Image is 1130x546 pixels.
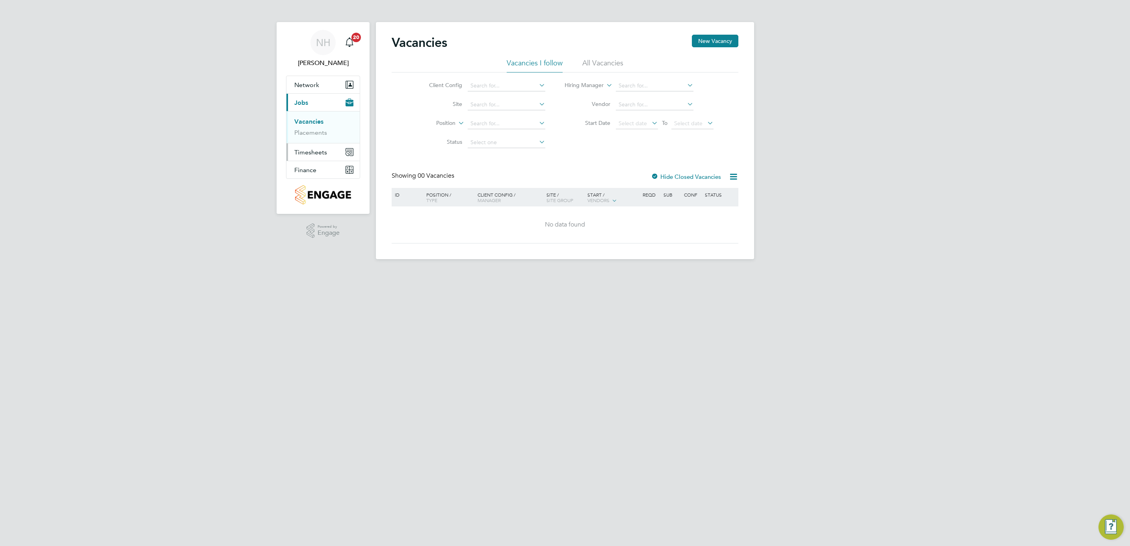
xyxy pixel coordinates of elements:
[545,188,586,207] div: Site /
[286,143,360,161] button: Timesheets
[565,119,610,126] label: Start Date
[585,188,641,208] div: Start /
[616,99,693,110] input: Search for...
[307,223,340,238] a: Powered byEngage
[392,35,447,50] h2: Vacancies
[682,188,703,201] div: Conf
[641,188,661,201] div: Reqd
[351,33,361,42] span: 20
[1098,514,1124,540] button: Engage Resource Center
[587,197,610,203] span: Vendors
[277,22,370,214] nav: Main navigation
[468,99,545,110] input: Search for...
[703,188,737,201] div: Status
[616,80,693,91] input: Search for...
[582,58,623,72] li: All Vacancies
[476,188,545,207] div: Client Config /
[318,223,340,230] span: Powered by
[286,58,360,68] span: Nikki Hobden
[468,137,545,148] input: Select one
[662,188,682,201] div: Sub
[286,185,360,204] a: Go to home page
[674,120,703,127] span: Select date
[558,82,604,89] label: Hiring Manager
[426,197,437,203] span: Type
[619,120,647,127] span: Select date
[286,111,360,143] div: Jobs
[393,188,420,201] div: ID
[316,37,331,48] span: NH
[294,99,308,106] span: Jobs
[342,30,357,55] a: 20
[294,149,327,156] span: Timesheets
[478,197,501,203] span: Manager
[286,94,360,111] button: Jobs
[295,185,351,204] img: countryside-properties-logo-retina.png
[393,221,737,229] div: No data found
[294,81,319,89] span: Network
[507,58,563,72] li: Vacancies I follow
[410,119,455,127] label: Position
[286,161,360,178] button: Finance
[417,138,462,145] label: Status
[420,188,476,207] div: Position /
[294,166,316,174] span: Finance
[546,197,573,203] span: Site Group
[417,82,462,89] label: Client Config
[392,172,456,180] div: Showing
[468,80,545,91] input: Search for...
[294,129,327,136] a: Placements
[318,230,340,236] span: Engage
[417,100,462,108] label: Site
[418,172,454,180] span: 00 Vacancies
[651,173,721,180] label: Hide Closed Vacancies
[565,100,610,108] label: Vendor
[468,118,545,129] input: Search for...
[294,118,323,125] a: Vacancies
[286,30,360,68] a: NH[PERSON_NAME]
[660,118,670,128] span: To
[286,76,360,93] button: Network
[692,35,738,47] button: New Vacancy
